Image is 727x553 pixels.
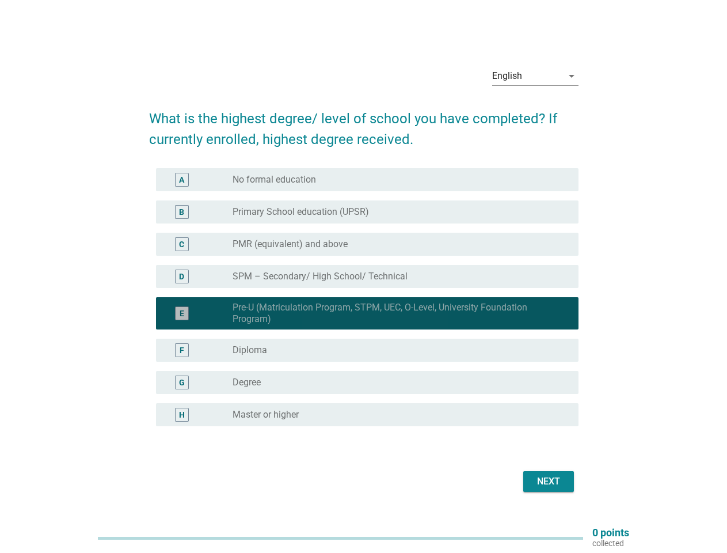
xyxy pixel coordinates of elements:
p: 0 points [592,528,629,538]
i: arrow_drop_down [565,69,578,83]
label: Primary School education (UPSR) [233,206,369,218]
div: E [180,308,184,320]
div: B [179,206,184,218]
label: No formal education [233,174,316,185]
div: H [179,409,185,421]
label: Degree [233,377,261,388]
label: Master or higher [233,409,299,421]
h2: What is the highest degree/ level of school you have completed? If currently enrolled, highest de... [149,97,578,150]
label: Pre-U (Matriculation Program, STPM, UEC, O-Level, University Foundation Program) [233,302,560,325]
div: English [492,71,522,81]
div: C [179,238,184,251]
div: Next [532,475,565,488]
div: F [180,344,184,357]
label: SPM – Secondary/ High School/ Technical [233,271,408,282]
div: A [179,174,184,186]
label: PMR (equivalent) and above [233,238,348,250]
label: Diploma [233,344,267,356]
div: G [179,377,185,389]
p: collected [592,538,629,548]
div: D [179,271,184,283]
button: Next [523,471,574,492]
